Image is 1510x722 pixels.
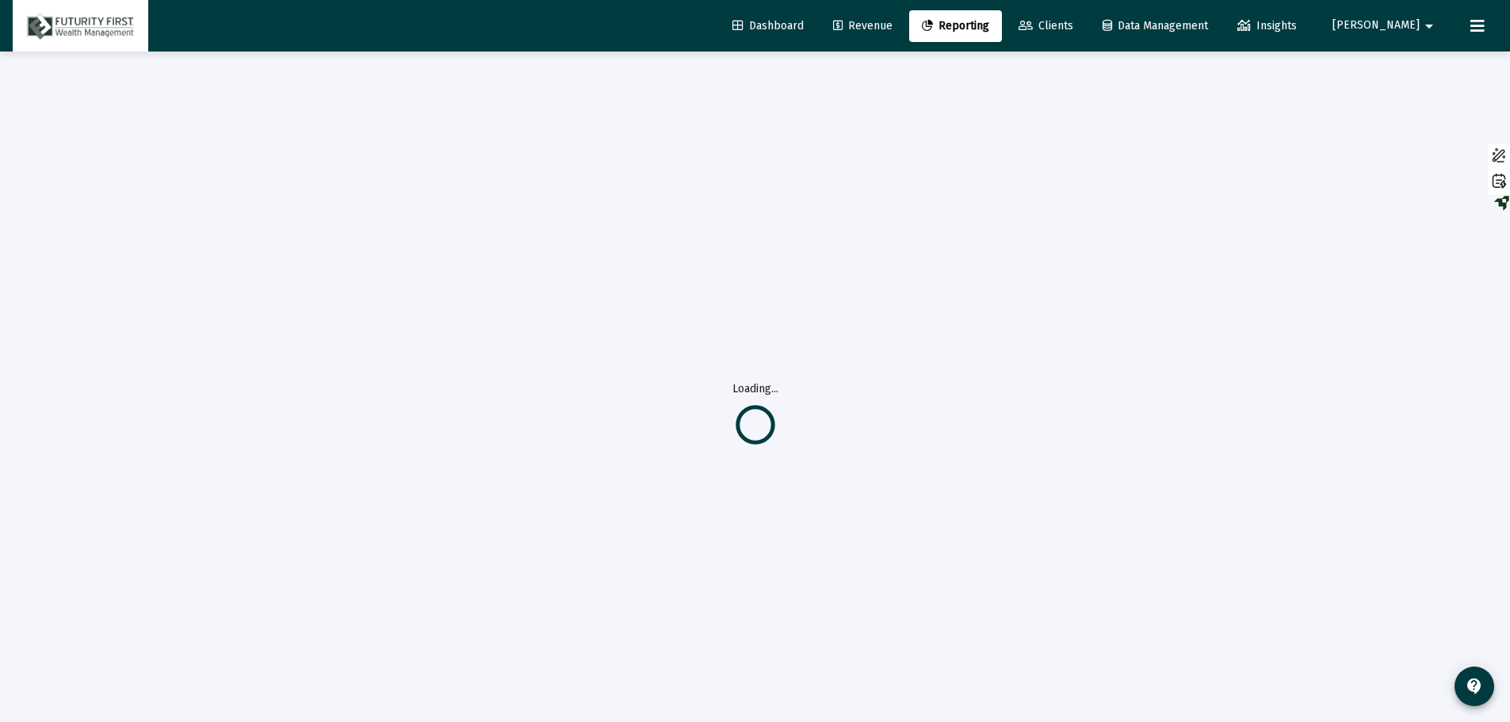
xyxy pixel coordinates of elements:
[1313,10,1458,41] button: [PERSON_NAME]
[820,10,905,42] a: Revenue
[909,10,1002,42] a: Reporting
[732,19,804,32] span: Dashboard
[1019,19,1073,32] span: Clients
[25,10,136,42] img: Dashboard
[1225,10,1309,42] a: Insights
[1465,677,1484,696] mat-icon: contact_support
[720,10,816,42] a: Dashboard
[1006,10,1086,42] a: Clients
[1103,19,1208,32] span: Data Management
[833,19,893,32] span: Revenue
[1420,10,1439,42] mat-icon: arrow_drop_down
[922,19,989,32] span: Reporting
[1332,19,1420,32] span: [PERSON_NAME]
[1237,19,1297,32] span: Insights
[1090,10,1221,42] a: Data Management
